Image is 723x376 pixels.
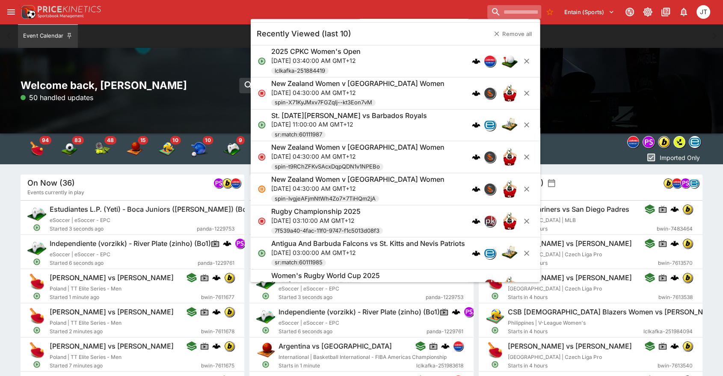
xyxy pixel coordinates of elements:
div: cerberus [471,249,480,258]
img: lclkafka.png [231,178,240,188]
img: PriceKinetics Logo [19,3,36,21]
img: pricekinetics.png [484,216,495,227]
svg: Open [257,121,266,130]
button: Notifications [676,4,691,20]
span: 94 [39,136,51,145]
span: Started 7 minutes ago [50,361,201,370]
img: logo-cerberus.svg [471,281,480,290]
img: pandascore.png [681,178,690,188]
span: Starts in 4 hours [508,293,658,302]
img: esports.png [27,238,46,257]
img: bwin.png [225,341,234,351]
div: cerberus [212,342,221,350]
svg: Open [262,361,270,368]
h2: Welcome back, [PERSON_NAME] [21,79,244,92]
svg: Open [33,326,41,334]
div: cerberus [452,308,460,316]
h6: [PERSON_NAME] vs [PERSON_NAME] [508,239,632,248]
span: lclkafka-251884419 [271,67,328,75]
p: [DATE] 11:00:00 AM GMT+12 [271,120,427,129]
svg: Open [491,292,499,300]
button: open drawer [3,4,19,20]
div: cerberus [471,281,480,290]
span: [GEOGRAPHIC_DATA] | Czech Liga Pro [508,354,602,360]
img: soccer [61,140,78,157]
img: table_tennis.png [486,341,504,360]
div: bwin [224,341,234,351]
div: cerberus [471,57,480,65]
p: 50 handled updates [21,92,93,103]
img: pandascore.png [214,178,223,188]
span: [GEOGRAPHIC_DATA] | Czech Liga Pro [508,251,602,258]
span: eSoccer | eSoccer - EPC [50,217,110,223]
img: lclkafka.png [484,56,495,67]
div: sportingsolutions [483,184,495,195]
span: Starts in 4 hours [508,259,658,267]
span: Starts in 4 hours [508,361,658,370]
div: cerberus [471,217,480,225]
span: sr:match:60111987 [271,131,325,139]
img: logo-cerberus.svg [670,273,679,282]
p: [DATE] 03:40:00 AM GMT+12 [271,56,360,65]
img: pricekinetics.png [484,280,495,291]
h5: On Now (36) [27,178,75,188]
h6: New Zealand Women v [GEOGRAPHIC_DATA] Women [271,79,444,88]
h6: [PERSON_NAME] vs [PERSON_NAME] [50,273,174,282]
div: lclkafka [231,178,241,188]
img: lsports.jpeg [674,136,685,148]
img: table_tennis.png [27,341,46,360]
img: cricket.png [501,117,518,134]
img: basketball [126,140,143,157]
div: bwin [682,204,693,214]
span: bwin-7613570 [658,259,693,267]
svg: Open [491,361,499,368]
svg: Closed [257,217,266,225]
img: pandascore.png [643,136,654,148]
span: panda-1229753 [426,293,464,302]
div: Volleyball [158,140,175,157]
div: lclkafka [483,55,495,67]
div: Event type filters [21,133,346,164]
div: lclkafka [672,178,682,188]
span: bwin-7613538 [658,293,693,302]
div: pandascore [213,178,224,188]
input: search [487,5,541,19]
img: sportingsolutions.jpeg [484,88,495,99]
div: betradar [689,178,699,188]
span: International | Basketball International - FIBA Americas Championship [279,354,447,360]
div: pandascore [464,307,474,317]
span: Poland | TT Elite Series - Men [50,354,121,360]
img: logo-cerberus.svg [442,342,450,350]
svg: Open [33,292,41,300]
div: sportingsolutions [483,87,495,99]
img: rugby_union.png [501,277,518,294]
h6: Rugby Championship 2025 [271,207,360,216]
span: Starts in 4 hours [508,225,657,233]
h6: [PERSON_NAME] vs [PERSON_NAME] [50,342,174,351]
span: panda-1229761 [198,259,234,267]
h6: [PERSON_NAME] vs [PERSON_NAME] [50,308,174,317]
span: 10 [202,136,213,145]
img: bwin.png [225,307,234,317]
img: logo-cerberus.svg [212,273,221,282]
span: 7f539a40-4fac-11f0-9747-f1c5013d08f3 [271,227,382,235]
img: pandascore.png [464,307,474,317]
h6: Seattle Mariners vs San Diego Padres [508,205,629,214]
img: baseball [191,140,208,157]
span: Started 3 seconds ago [50,225,197,233]
div: cerberus [471,153,480,162]
h6: Argentina vs [GEOGRAPHIC_DATA] [279,342,392,351]
h6: New Zealand Women v [GEOGRAPHIC_DATA] Women [271,175,444,184]
p: Imported Only [660,153,700,162]
img: cricket.png [501,245,518,262]
span: eSoccer | eSoccer - EPC [279,320,339,326]
img: golf.png [501,53,518,70]
div: pandascore [680,178,690,188]
svg: Open [262,326,270,334]
span: bwin-7611678 [201,327,234,336]
img: lclkafka.png [454,341,463,351]
button: Connected to PK [622,4,637,20]
div: pandascore [235,238,245,249]
img: esports.png [256,272,275,291]
img: betradar.png [484,120,495,131]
